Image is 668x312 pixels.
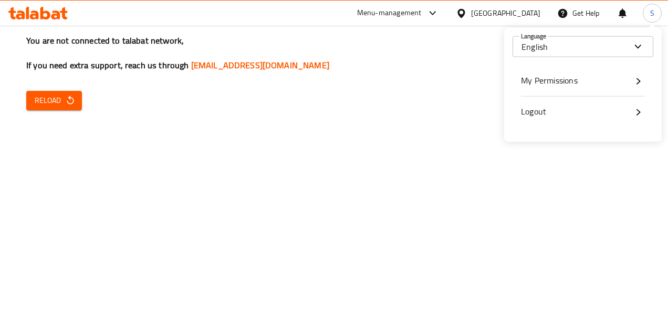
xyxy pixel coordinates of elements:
span: Reload [35,94,74,107]
div: Menu-management [357,7,422,19]
button: Reload [26,91,82,110]
div: [GEOGRAPHIC_DATA] [471,7,540,19]
a: [EMAIL_ADDRESS][DOMAIN_NAME] [191,57,329,73]
span: Logout [521,103,546,119]
span: S [650,7,654,19]
h3: You are not connected to talabat network, If you need extra support, reach us through [26,35,642,71]
span: My Permissions [521,72,578,88]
